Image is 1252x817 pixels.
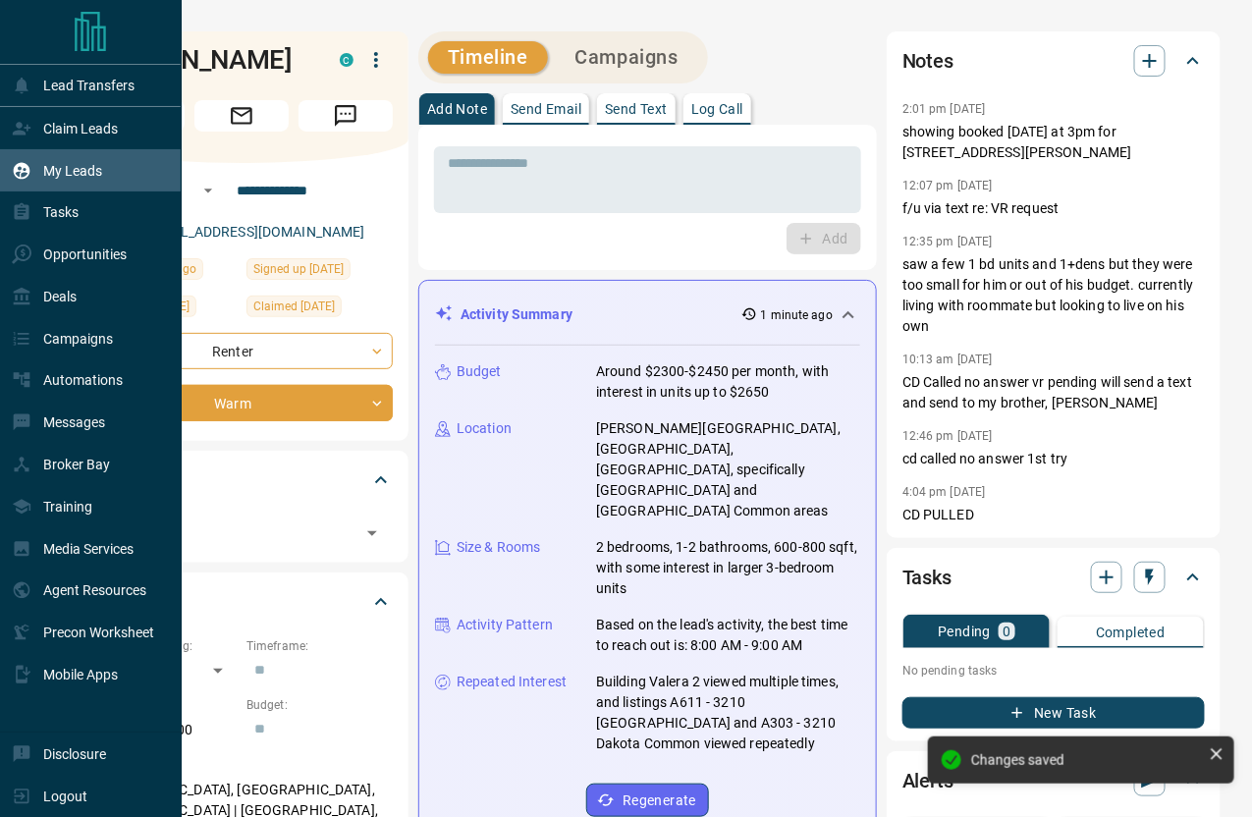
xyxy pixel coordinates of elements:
p: Size & Rooms [457,537,541,558]
div: Criteria [90,578,393,626]
button: Timeline [428,41,548,74]
p: 12:07 pm [DATE] [902,179,993,192]
p: 10:13 am [DATE] [902,353,993,366]
p: Timeframe: [246,637,393,655]
span: Message [299,100,393,132]
p: Log Call [691,102,743,116]
div: Notes [902,37,1205,84]
p: f/u via text re: VR request [902,198,1205,219]
span: Claimed [DATE] [253,297,335,316]
a: [EMAIL_ADDRESS][DOMAIN_NAME] [143,224,365,240]
p: Based on the lead's activity, the best time to reach out is: 8:00 AM - 9:00 AM [596,615,860,656]
p: Areas Searched: [90,756,393,774]
p: [PERSON_NAME][GEOGRAPHIC_DATA], [GEOGRAPHIC_DATA], [GEOGRAPHIC_DATA], specifically [GEOGRAPHIC_DA... [596,418,860,521]
div: Tue May 06 2025 [246,296,393,323]
div: condos.ca [340,53,354,67]
p: 2 bedrooms, 1-2 bathrooms, 600-800 sqft, with some interest in larger 3-bedroom units [596,537,860,599]
div: Tasks [902,554,1205,601]
button: Campaigns [556,41,698,74]
p: Add Note [427,102,487,116]
p: Pending [938,625,991,638]
p: cd called no answer 1st try [902,449,1205,469]
p: Activity Pattern [457,615,553,635]
button: Open [358,519,386,547]
div: Activity Summary1 minute ago [435,297,860,333]
p: 2:01 pm [DATE] [902,102,986,116]
p: Activity Summary [461,304,572,325]
div: Tags [90,457,393,504]
p: Send Text [605,102,668,116]
p: 4:04 pm [DATE] [902,485,986,499]
span: Email [194,100,289,132]
button: Regenerate [586,784,709,817]
button: Open [196,179,220,202]
p: showing booked [DATE] at 3pm for [STREET_ADDRESS][PERSON_NAME] [902,122,1205,163]
p: CD Called no answer vr pending will send a text and send to my brother, [PERSON_NAME] [902,372,1205,413]
p: 12:35 pm [DATE] [902,235,993,248]
h2: Alerts [902,765,953,796]
h2: Tasks [902,562,952,593]
p: Send Email [511,102,581,116]
div: Renter [90,333,393,369]
p: Repeated Interest [457,672,567,692]
div: Alerts [902,757,1205,804]
p: 0 [1003,625,1010,638]
p: 1 minute ago [761,306,833,324]
p: Building Valera 2 viewed multiple times, and listings A611 - 3210 [GEOGRAPHIC_DATA] and A303 - 32... [596,672,860,754]
button: New Task [902,697,1205,729]
p: 12:46 pm [DATE] [902,429,993,443]
p: CD PULLED [902,505,1205,525]
div: Mon Apr 28 2025 [246,258,393,286]
div: Changes saved [971,752,1201,768]
div: Warm [90,385,393,421]
h2: Notes [902,45,953,77]
p: Location [457,418,512,439]
span: Signed up [DATE] [253,259,344,279]
h1: [PERSON_NAME] [90,44,310,76]
p: Budget: [246,696,393,714]
p: saw a few 1 bd units and 1+dens but they were too small for him or out of his budget. currently l... [902,254,1205,337]
p: Completed [1096,626,1166,639]
p: Around $2300-$2450 per month, with interest in units up to $2650 [596,361,860,403]
p: No pending tasks [902,656,1205,685]
p: Budget [457,361,502,382]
